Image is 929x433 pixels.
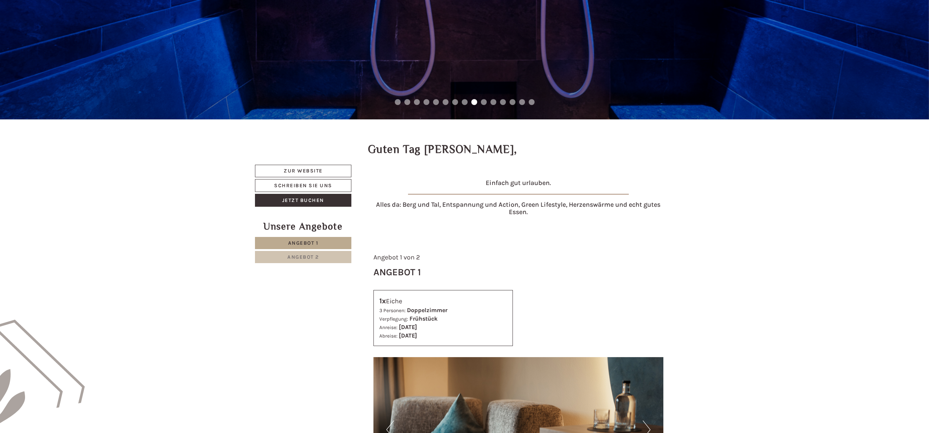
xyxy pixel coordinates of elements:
small: 3 Personen: [379,308,405,313]
small: Anreise: [379,325,397,330]
small: 12:48 [11,36,120,41]
b: 1x [379,297,386,305]
b: Frühstück [409,315,437,322]
div: Montag [129,6,160,18]
b: [DATE] [399,324,417,331]
h4: Einfach gut urlauben. [373,179,663,187]
div: Angebot 1 [373,265,421,279]
small: Verpflegung: [379,316,408,322]
div: Eiche [379,296,507,307]
a: Schreiben Sie uns [255,179,352,192]
h1: Guten Tag [PERSON_NAME], [368,143,517,156]
a: Jetzt buchen [255,194,352,207]
b: [DATE] [399,332,417,339]
div: Guten Tag, wie können wir Ihnen helfen? [6,20,123,42]
div: Hotel B&B Feldmessner [11,21,120,27]
span: Angebot 1 von 2 [373,253,420,261]
b: Doppelzimmer [407,307,447,314]
button: Senden [243,194,289,207]
a: Zur Website [255,165,352,177]
span: Angebot 2 [287,254,319,260]
small: Abreise: [379,333,397,339]
div: Unsere Angebote [255,220,352,233]
h4: Alles da: Berg und Tal, Entspannung und Action, Green Lifestyle, Herzenswärme und echt gutes Essen. [373,201,663,216]
span: Angebot 1 [288,240,319,246]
